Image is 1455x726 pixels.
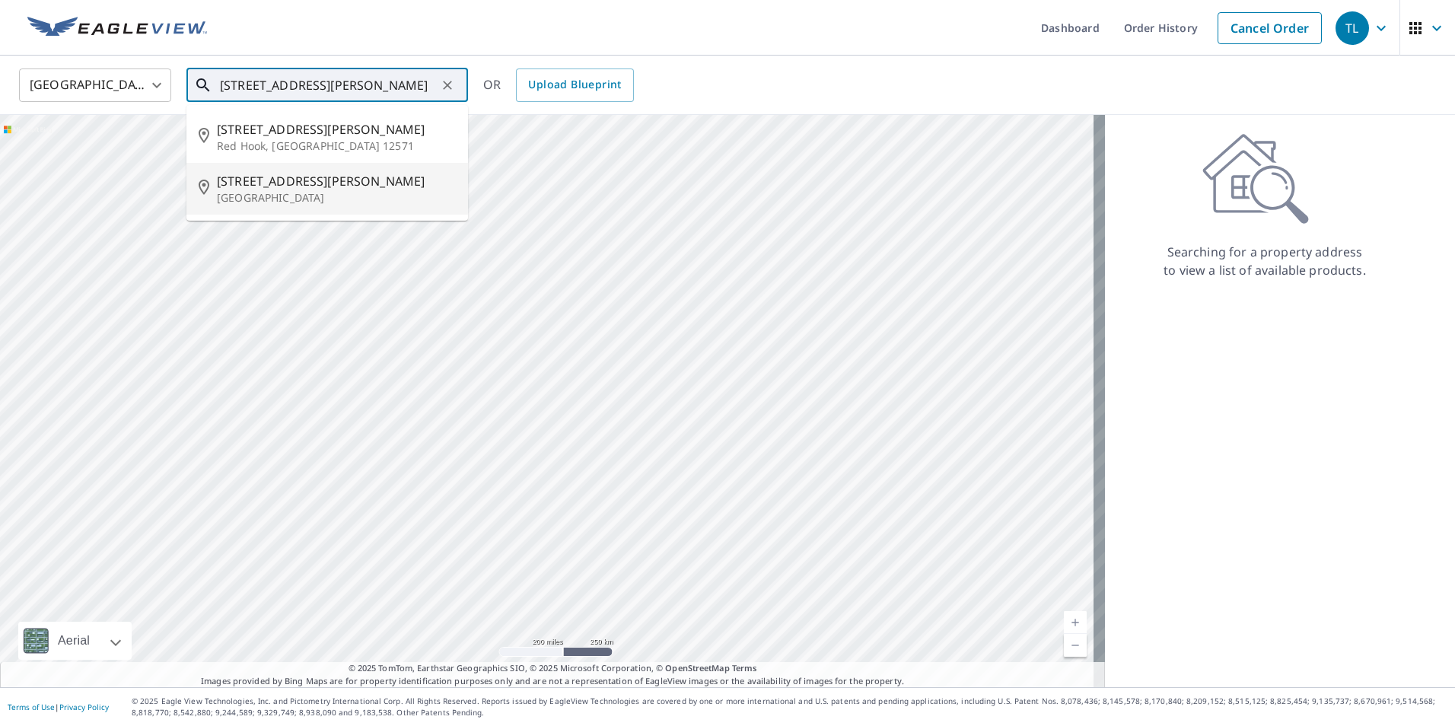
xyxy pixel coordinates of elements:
p: [GEOGRAPHIC_DATA] [217,190,456,205]
div: Aerial [53,622,94,660]
span: Upload Blueprint [528,75,621,94]
button: Clear [437,75,458,96]
a: OpenStreetMap [665,662,729,673]
a: Terms of Use [8,702,55,712]
p: © 2025 Eagle View Technologies, Inc. and Pictometry International Corp. All Rights Reserved. Repo... [132,696,1447,718]
span: [STREET_ADDRESS][PERSON_NAME] [217,120,456,139]
p: Red Hook, [GEOGRAPHIC_DATA] 12571 [217,139,456,154]
span: [STREET_ADDRESS][PERSON_NAME] [217,172,456,190]
a: Terms [732,662,757,673]
span: © 2025 TomTom, Earthstar Geographics SIO, © 2025 Microsoft Corporation, © [349,662,757,675]
div: TL [1336,11,1369,45]
p: Searching for a property address to view a list of available products. [1163,243,1367,279]
a: Upload Blueprint [516,68,633,102]
a: Current Level 5, Zoom Out [1064,634,1087,657]
a: Privacy Policy [59,702,109,712]
img: EV Logo [27,17,207,40]
input: Search by address or latitude-longitude [220,64,437,107]
p: | [8,702,109,712]
div: Aerial [18,622,132,660]
a: Cancel Order [1218,12,1322,44]
a: Current Level 5, Zoom In [1064,611,1087,634]
div: OR [483,68,634,102]
div: [GEOGRAPHIC_DATA] [19,64,171,107]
